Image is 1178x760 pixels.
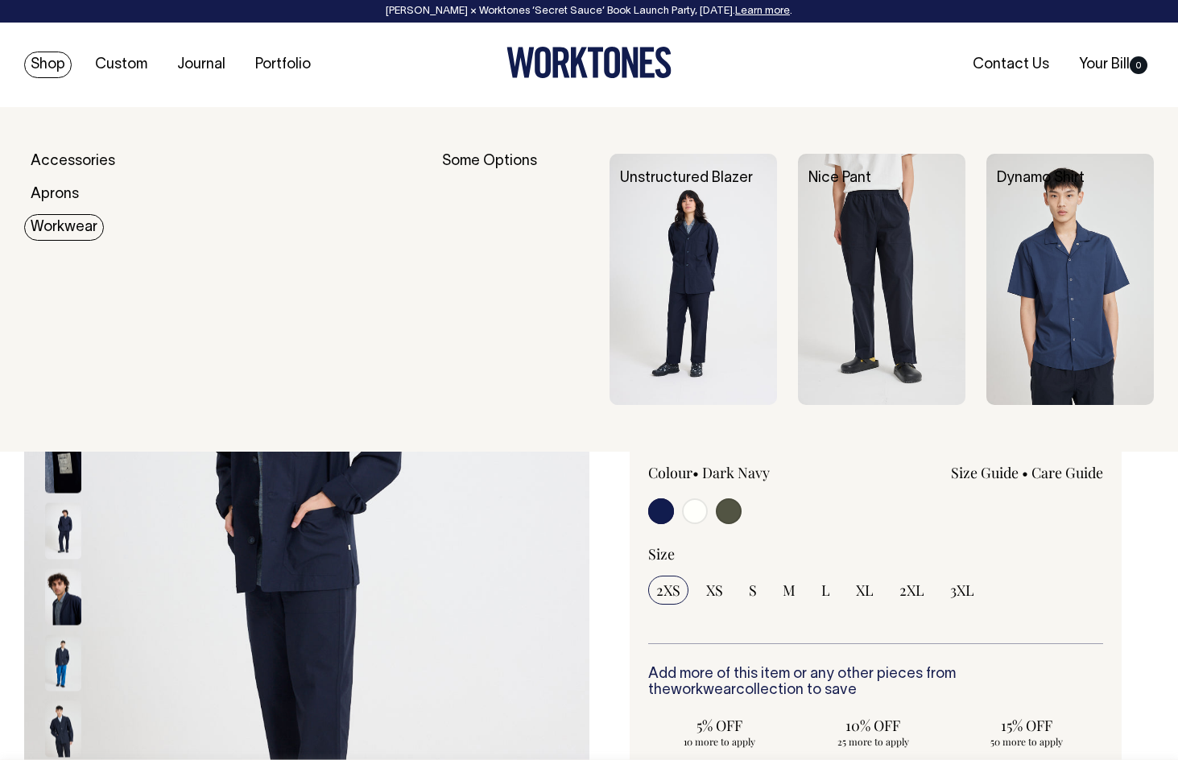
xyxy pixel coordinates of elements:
[692,463,699,482] span: •
[24,181,85,208] a: Aprons
[962,716,1089,735] span: 15% OFF
[45,701,81,758] img: dark-navy
[775,576,804,605] input: M
[45,569,81,626] img: dark-navy
[1022,463,1028,482] span: •
[45,503,81,560] img: dark-navy
[45,437,81,494] img: dark-navy
[986,154,1154,405] img: Dynamo Shirt
[813,576,838,605] input: L
[24,214,104,241] a: Workwear
[821,580,830,600] span: L
[89,52,154,78] a: Custom
[783,580,796,600] span: M
[648,576,688,605] input: 2XS
[171,52,232,78] a: Journal
[951,463,1019,482] a: Size Guide
[950,580,974,600] span: 3XL
[1031,463,1103,482] a: Care Guide
[856,580,874,600] span: XL
[442,154,589,405] div: Some Options
[848,576,882,605] input: XL
[24,52,72,78] a: Shop
[809,735,936,748] span: 25 more to apply
[610,154,777,405] img: Unstructured Blazer
[45,635,81,692] img: dark-navy
[648,544,1104,564] div: Size
[671,684,736,697] a: workwear
[899,580,924,600] span: 2XL
[648,711,792,753] input: 5% OFF 10 more to apply
[648,667,1104,699] h6: Add more of this item or any other pieces from the collection to save
[24,148,122,175] a: Accessories
[648,463,830,482] div: Colour
[798,154,965,405] img: Nice Pant
[735,6,790,16] a: Learn more
[706,580,723,600] span: XS
[656,735,783,748] span: 10 more to apply
[808,171,871,185] a: Nice Pant
[962,735,1089,748] span: 50 more to apply
[801,711,944,753] input: 10% OFF 25 more to apply
[942,576,982,605] input: 3XL
[656,580,680,600] span: 2XS
[656,716,783,735] span: 5% OFF
[966,52,1056,78] a: Contact Us
[1073,52,1154,78] a: Your Bill0
[741,576,765,605] input: S
[809,716,936,735] span: 10% OFF
[997,171,1085,185] a: Dynamo Shirt
[620,171,753,185] a: Unstructured Blazer
[698,576,731,605] input: XS
[1130,56,1147,74] span: 0
[954,711,1097,753] input: 15% OFF 50 more to apply
[891,576,932,605] input: 2XL
[749,580,757,600] span: S
[16,6,1162,17] div: [PERSON_NAME] × Worktones ‘Secret Sauce’ Book Launch Party, [DATE]. .
[249,52,317,78] a: Portfolio
[702,463,770,482] label: Dark Navy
